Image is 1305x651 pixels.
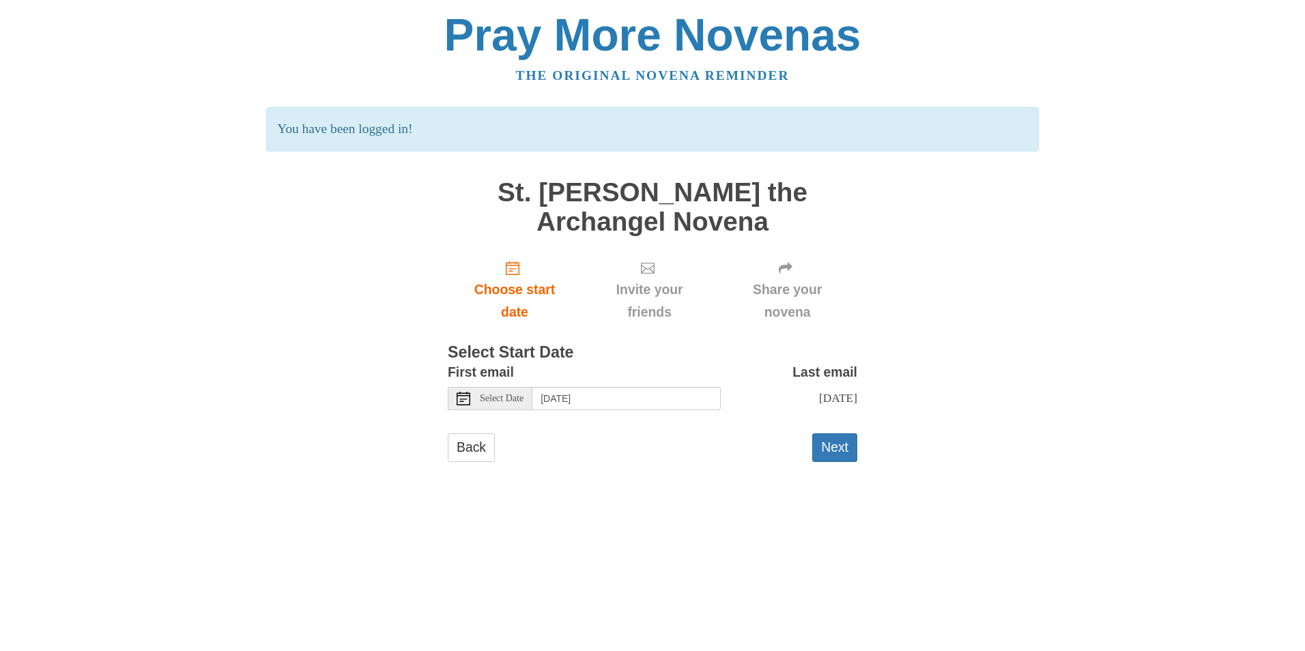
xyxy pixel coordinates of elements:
[444,10,861,60] a: Pray More Novenas
[582,250,717,331] div: Click "Next" to confirm your start date first.
[448,250,582,331] a: Choose start date
[448,344,857,362] h3: Select Start Date
[812,433,857,461] button: Next
[480,394,524,403] span: Select Date
[448,178,857,236] h1: St. [PERSON_NAME] the Archangel Novena
[461,278,568,323] span: Choose start date
[731,278,844,323] span: Share your novena
[448,361,514,384] label: First email
[595,278,704,323] span: Invite your friends
[792,361,857,384] label: Last email
[516,68,790,83] a: The original novena reminder
[819,391,857,405] span: [DATE]
[717,250,857,331] div: Click "Next" to confirm your start date first.
[448,433,495,461] a: Back
[266,107,1038,151] p: You have been logged in!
